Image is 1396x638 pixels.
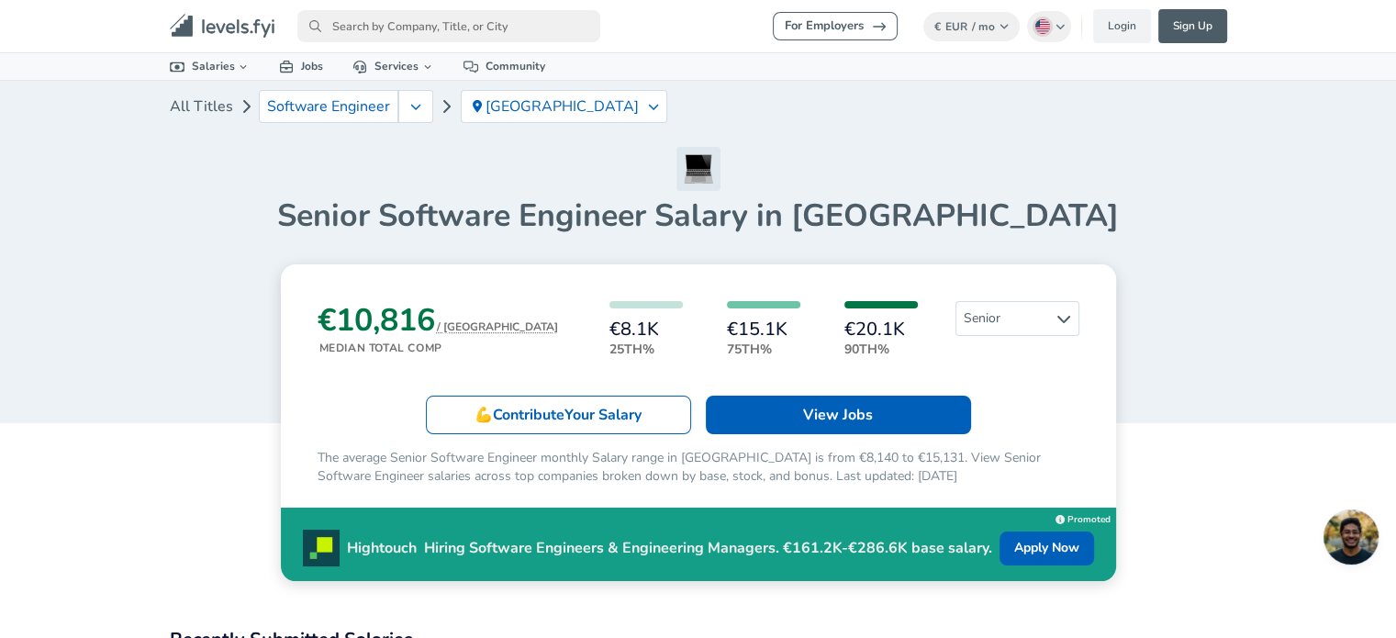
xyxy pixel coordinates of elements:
[1093,9,1151,43] a: Login
[945,19,967,34] span: EUR
[475,404,642,426] p: 💪 Contribute
[259,90,398,123] a: Software Engineer
[170,196,1227,235] h1: Senior Software Engineer Salary in [GEOGRAPHIC_DATA]
[303,530,340,566] img: Promo Logo
[486,98,641,115] p: [GEOGRAPHIC_DATA]
[923,12,1021,41] button: €EUR/ mo
[267,98,390,115] span: Software Engineer
[706,396,971,434] a: View Jobs
[319,340,558,356] p: Median Total Comp
[318,301,558,340] h3: €10,816
[1055,509,1111,526] a: Promoted
[1027,11,1071,42] button: English (US)
[727,319,800,340] h6: €15.1K
[844,340,918,359] p: 90th%
[437,320,558,334] button: / [GEOGRAPHIC_DATA]
[956,302,1078,335] span: Senior
[609,319,683,340] h6: €8.1K
[564,405,642,425] span: Your Salary
[676,147,720,191] img: Software Engineer Icon
[1323,509,1379,565] div: Open chat
[609,340,683,359] p: 25th%
[934,19,941,34] span: €
[844,319,918,340] h6: €20.1K
[1158,9,1227,43] a: Sign Up
[773,12,898,40] a: For Employers
[1035,19,1050,34] img: English (US)
[297,10,600,42] input: Search by Company, Title, or City
[155,53,265,80] a: Salaries
[347,537,417,559] p: Hightouch
[148,7,1249,45] nav: primary
[803,404,873,426] p: View Jobs
[1000,532,1094,565] a: Apply Now
[338,53,449,80] a: Services
[426,396,691,434] a: 💪ContributeYour Salary
[972,19,995,34] span: / mo
[264,53,338,80] a: Jobs
[170,88,233,125] a: All Titles
[318,449,1079,486] p: The average Senior Software Engineer monthly Salary range in [GEOGRAPHIC_DATA] is from €8,140 to ...
[727,340,800,359] p: 75th%
[449,53,560,80] a: Community
[417,537,1000,559] p: Hiring Software Engineers & Engineering Managers. €161.2K-€286.6K base salary.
